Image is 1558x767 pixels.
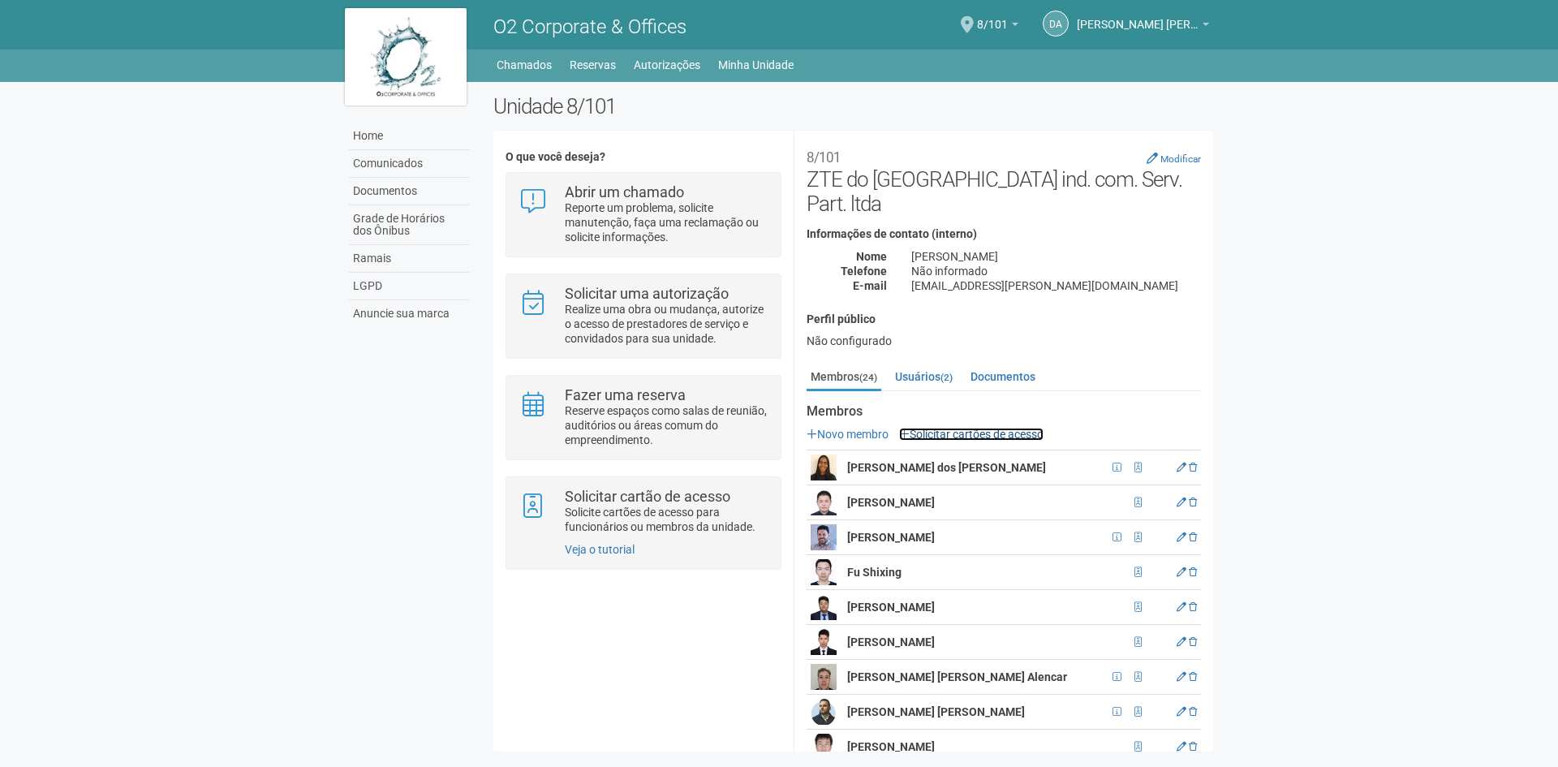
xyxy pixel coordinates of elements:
[565,403,768,447] p: Reserve espaços como salas de reunião, auditórios ou áreas comum do empreendimento.
[899,278,1213,293] div: [EMAIL_ADDRESS][PERSON_NAME][DOMAIN_NAME]
[1177,706,1186,717] a: Editar membro
[1077,2,1199,31] span: Daniel Andres Soto Lozada
[1043,11,1069,37] a: DA
[847,601,935,614] strong: [PERSON_NAME]
[506,151,781,163] h4: O que você deseja?
[519,489,768,534] a: Solicitar cartão de acesso Solicite cartões de acesso para funcionários ou membros da unidade.
[565,183,684,200] strong: Abrir um chamado
[891,364,957,389] a: Usuários(2)
[718,54,794,76] a: Minha Unidade
[565,543,635,556] a: Veja o tutorial
[811,455,837,480] img: user.png
[807,143,1201,216] h2: ZTE do [GEOGRAPHIC_DATA] ind. com. Serv. Part. ltda
[1177,671,1186,683] a: Editar membro
[853,279,887,292] strong: E-mail
[1177,741,1186,752] a: Editar membro
[1177,497,1186,508] a: Editar membro
[811,594,837,620] img: user.png
[859,372,877,383] small: (24)
[349,205,469,245] a: Grade de Horários dos Ônibus
[966,364,1039,389] a: Documentos
[807,149,841,166] small: 8/101
[565,488,730,505] strong: Solicitar cartão de acesso
[1077,20,1209,33] a: [PERSON_NAME] [PERSON_NAME] [PERSON_NAME]
[565,505,768,534] p: Solicite cartões de acesso para funcionários ou membros da unidade.
[565,302,768,346] p: Realize uma obra ou mudança, autorize o acesso de prestadores de serviço e convidados para sua un...
[1189,636,1197,648] a: Excluir membro
[565,386,686,403] strong: Fazer uma reserva
[519,185,768,244] a: Abrir um chamado Reporte um problema, solicite manutenção, faça uma reclamação ou solicite inform...
[349,178,469,205] a: Documentos
[1189,567,1197,578] a: Excluir membro
[349,123,469,150] a: Home
[847,636,935,649] strong: [PERSON_NAME]
[811,489,837,515] img: user.png
[349,150,469,178] a: Comunicados
[807,228,1201,240] h4: Informações de contato (interno)
[1189,601,1197,613] a: Excluir membro
[349,273,469,300] a: LGPD
[847,705,1025,718] strong: [PERSON_NAME] [PERSON_NAME]
[807,428,889,441] a: Novo membro
[349,300,469,327] a: Anuncie sua marca
[1177,567,1186,578] a: Editar membro
[1189,462,1197,473] a: Excluir membro
[847,461,1046,474] strong: [PERSON_NAME] dos [PERSON_NAME]
[497,54,552,76] a: Chamados
[807,364,881,391] a: Membros(24)
[977,20,1018,33] a: 8/101
[847,740,935,753] strong: [PERSON_NAME]
[345,8,467,106] img: logo.jpg
[1189,497,1197,508] a: Excluir membro
[811,524,837,550] img: user.png
[811,664,837,690] img: user.png
[847,670,1067,683] strong: [PERSON_NAME] [PERSON_NAME] Alencar
[811,629,837,655] img: user.png
[1189,671,1197,683] a: Excluir membro
[519,388,768,447] a: Fazer uma reserva Reserve espaços como salas de reunião, auditórios ou áreas comum do empreendime...
[841,265,887,278] strong: Telefone
[1177,462,1186,473] a: Editar membro
[1177,601,1186,613] a: Editar membro
[1147,152,1201,165] a: Modificar
[807,404,1201,419] strong: Membros
[570,54,616,76] a: Reservas
[807,334,1201,348] div: Não configurado
[847,531,935,544] strong: [PERSON_NAME]
[519,287,768,346] a: Solicitar uma autorização Realize uma obra ou mudança, autorize o acesso de prestadores de serviç...
[811,559,837,585] img: user.png
[349,245,469,273] a: Ramais
[807,313,1201,325] h4: Perfil público
[493,15,686,38] span: O2 Corporate & Offices
[1177,532,1186,543] a: Editar membro
[565,200,768,244] p: Reporte um problema, solicite manutenção, faça uma reclamação ou solicite informações.
[1189,741,1197,752] a: Excluir membro
[1160,153,1201,165] small: Modificar
[899,264,1213,278] div: Não informado
[565,285,729,302] strong: Solicitar uma autorização
[856,250,887,263] strong: Nome
[899,249,1213,264] div: [PERSON_NAME]
[634,54,700,76] a: Autorizações
[811,734,837,760] img: user.png
[493,94,1213,118] h2: Unidade 8/101
[977,2,1008,31] span: 8/101
[899,428,1044,441] a: Solicitar cartões de acesso
[1177,636,1186,648] a: Editar membro
[940,372,953,383] small: (2)
[1189,532,1197,543] a: Excluir membro
[811,699,837,725] img: user.png
[1189,706,1197,717] a: Excluir membro
[847,566,902,579] strong: Fu Shixing
[847,496,935,509] strong: [PERSON_NAME]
